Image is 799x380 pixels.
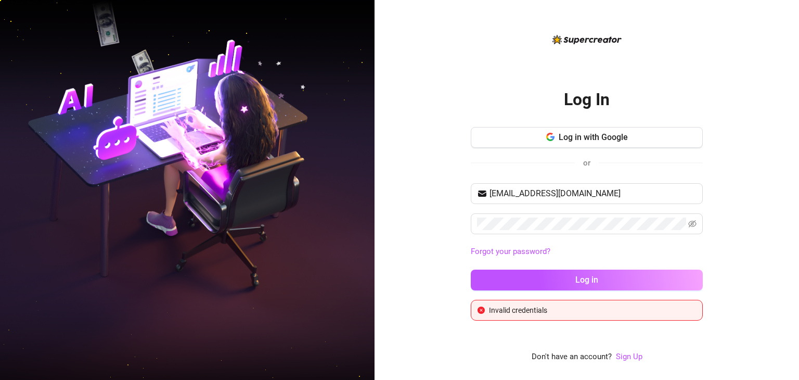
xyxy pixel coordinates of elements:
span: Don't have an account? [532,351,612,363]
span: eye-invisible [688,220,697,228]
span: close-circle [478,307,485,314]
span: or [583,158,590,168]
img: logo-BBDzfeDw.svg [552,35,622,44]
span: Log in with Google [559,132,628,142]
span: Log in [575,275,598,285]
a: Sign Up [616,352,642,361]
button: Log in with Google [471,127,703,148]
a: Forgot your password? [471,247,550,256]
h2: Log In [564,89,610,110]
a: Sign Up [616,351,642,363]
input: Your email [489,187,697,200]
button: Log in [471,270,703,290]
a: Forgot your password? [471,246,703,258]
div: Invalid credentials [489,305,696,316]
